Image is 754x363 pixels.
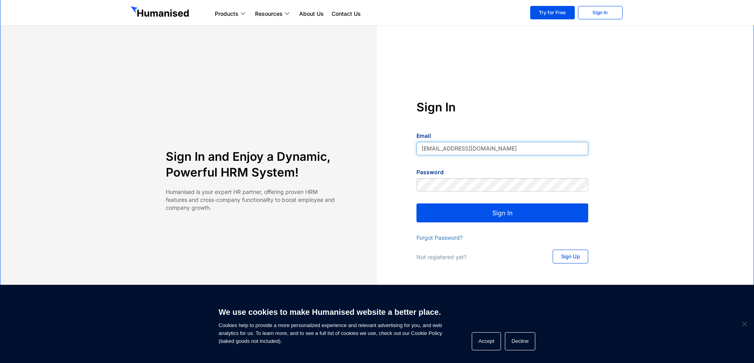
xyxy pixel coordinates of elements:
button: Sign In [416,203,588,222]
a: Sign Up [553,250,588,263]
h6: We use cookies to make Humanised website a better place. [219,307,442,318]
button: Decline [505,332,535,350]
a: Resources [251,9,295,19]
a: Products [211,9,251,19]
p: Humanised is your expert HR partner, offering proven HRM features and cross-company functionality... [166,188,338,212]
a: Forgot Password? [416,234,463,241]
a: Try for Free [530,6,575,19]
span: Decline [740,320,748,328]
a: Contact Us [328,9,365,19]
a: About Us [295,9,328,19]
p: Not registered yet? [416,253,537,261]
img: GetHumanised Logo [131,6,191,19]
input: yourname@mail.com [416,142,588,155]
h4: Sign In and Enjoy a Dynamic, Powerful HRM System! [166,149,338,180]
span: Sign Up [561,254,580,259]
a: Sign In [578,6,623,19]
label: Password [416,168,444,176]
h4: Sign In [416,99,588,115]
button: Accept [472,332,501,350]
span: Cookies help to provide a more personalized experience and relevant advertising for you, and web ... [219,303,442,345]
label: Email [416,132,431,140]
